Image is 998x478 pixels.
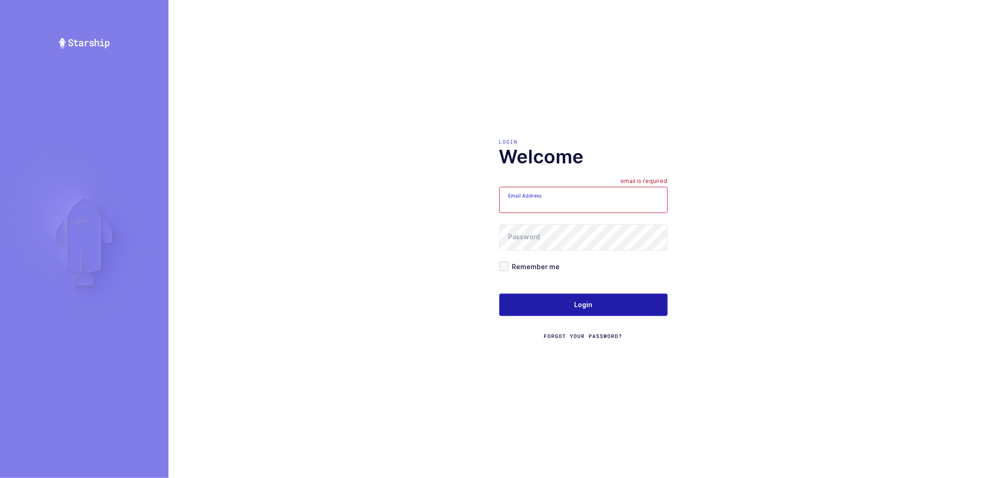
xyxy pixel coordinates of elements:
button: Login [499,294,668,316]
span: Remember me [509,262,560,271]
div: Login [499,138,668,146]
img: Starship [58,37,110,49]
span: Login [574,300,592,309]
input: Password [499,224,668,250]
a: Forgot Your Password? [544,332,623,340]
div: email is required [621,177,668,187]
input: Email Address [499,187,668,213]
h1: Welcome [499,146,668,168]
